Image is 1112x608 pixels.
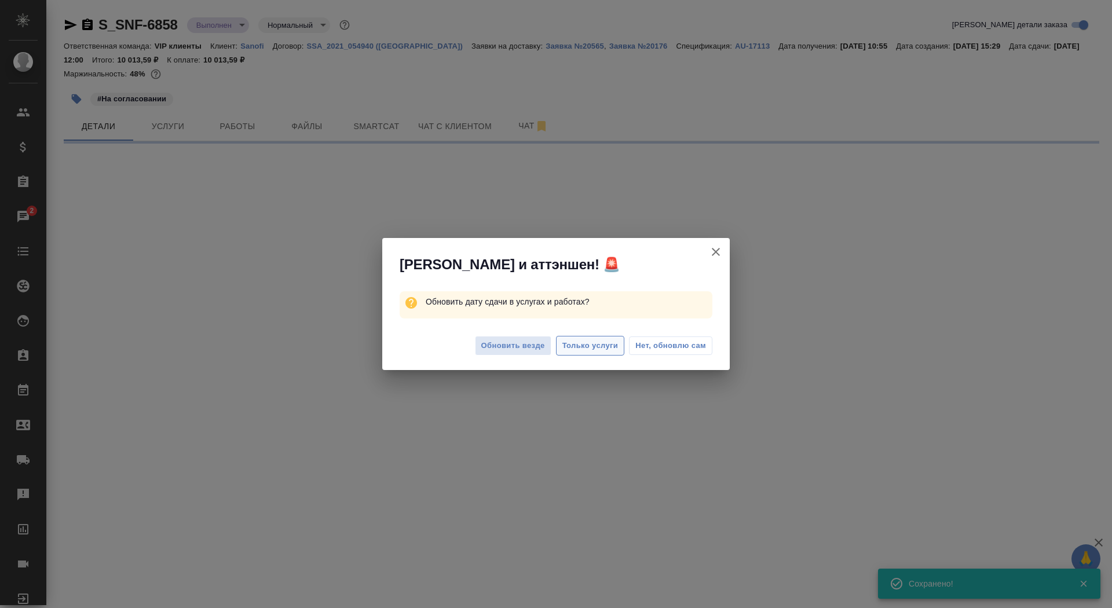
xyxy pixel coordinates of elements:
button: Обновить везде [475,336,551,356]
span: [PERSON_NAME] и аттэншен! 🚨 [400,255,620,274]
span: Нет, обновлю сам [635,340,706,351]
button: Нет, обновлю сам [629,336,712,355]
button: Только услуги [556,336,625,356]
p: Обновить дату сдачи в услугах и работах? [426,291,712,312]
span: Обновить везде [481,339,545,353]
span: Только услуги [562,339,619,353]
